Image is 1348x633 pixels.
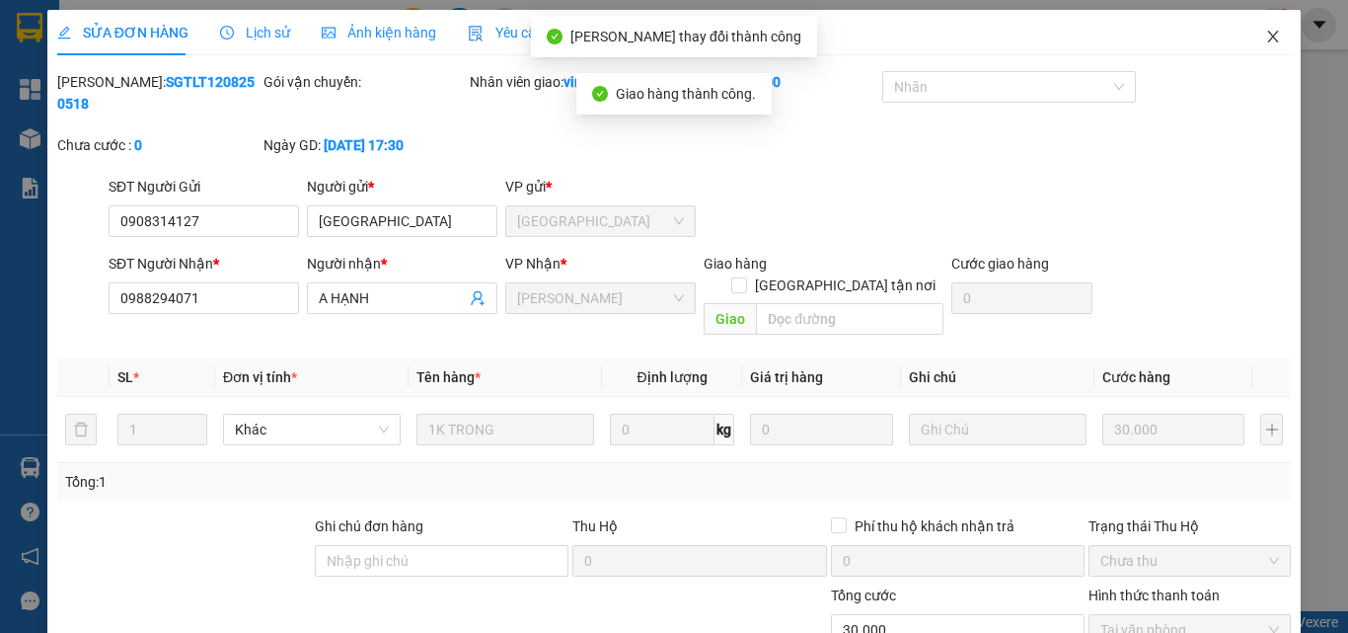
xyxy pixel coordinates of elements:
span: Chưa thu [1100,546,1279,576]
th: Ghi chú [901,358,1094,397]
input: Dọc đường [756,303,943,335]
div: Chưa cước : [57,134,260,156]
label: Cước giao hàng [951,256,1049,272]
span: Thu Hộ [572,518,618,534]
img: icon [468,26,484,41]
span: Tổng cước [831,588,896,603]
div: Cước rồi : [676,71,878,93]
span: edit [57,26,71,40]
b: [DATE] 17:30 [324,137,404,153]
input: VD: Bàn, Ghế [416,414,594,445]
input: Ghi chú đơn hàng [315,545,568,577]
button: Close [1245,10,1301,65]
b: 0 [134,137,142,153]
span: Giao hàng [704,256,767,272]
span: Tên hàng [416,369,481,385]
div: [PERSON_NAME]: [57,71,260,115]
span: SỬA ĐƠN HÀNG [57,25,188,40]
span: Đơn vị tính [223,369,297,385]
div: Ngày GD: [263,134,466,156]
div: Tổng: 1 [65,471,522,493]
span: kg [714,414,734,445]
span: Cước hàng [1102,369,1170,385]
span: SL [117,369,133,385]
span: Giao hàng thành công. [616,86,756,102]
span: Cao Tốc [517,283,684,313]
span: Lịch sử [220,25,290,40]
div: SĐT Người Nhận [109,253,299,275]
span: Khác [235,415,389,444]
div: Nhân viên giao: [470,71,672,93]
span: Ảnh kiện hàng [322,25,436,40]
div: Người gửi [307,176,497,198]
span: check-circle [547,29,562,44]
span: Yêu cầu xuất hóa đơn điện tử [468,25,676,40]
span: Giao [704,303,756,335]
span: Sài Gòn [517,206,684,236]
label: Ghi chú đơn hàng [315,518,423,534]
div: Trạng thái Thu Hộ [1088,515,1291,537]
button: plus [1260,414,1283,445]
span: VP Nhận [505,256,561,272]
span: Định lượng [637,369,707,385]
label: Hình thức thanh toán [1088,588,1220,603]
span: clock-circle [220,26,234,40]
span: user-add [470,290,486,306]
span: Phí thu hộ khách nhận trả [847,515,1022,537]
input: Ghi Chú [909,414,1086,445]
div: VP gửi [505,176,696,198]
button: delete [65,414,97,445]
span: [GEOGRAPHIC_DATA] tận nơi [747,275,943,296]
input: 0 [1102,414,1244,445]
input: 0 [750,414,892,445]
span: check-circle [592,86,608,102]
input: Cước giao hàng [951,282,1092,314]
div: Người nhận [307,253,497,275]
span: Giá trị hàng [750,369,823,385]
b: vinhcan.tlt [563,74,631,90]
div: Gói vận chuyển: [263,71,466,93]
span: [PERSON_NAME] thay đổi thành công [570,29,801,44]
span: picture [322,26,336,40]
span: close [1265,29,1281,44]
div: SĐT Người Gửi [109,176,299,198]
